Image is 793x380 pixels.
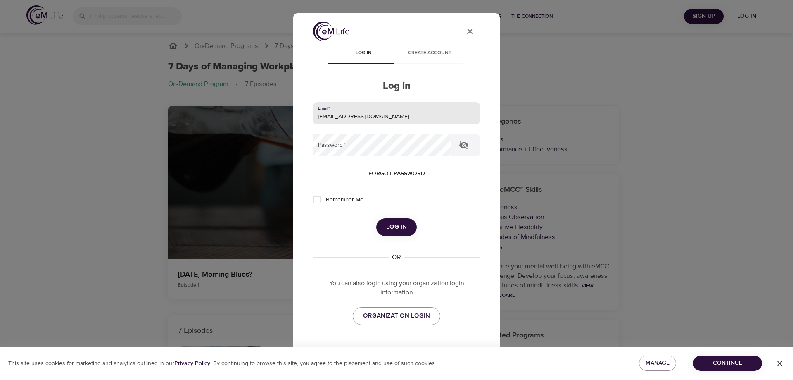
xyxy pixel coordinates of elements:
span: Remember Me [326,196,363,204]
b: Privacy Policy [174,360,210,367]
span: Forgot password [368,169,425,179]
p: You can also login using your organization login information [313,279,480,298]
button: Forgot password [365,166,428,182]
span: Create account [401,49,458,57]
h2: Log in [313,80,480,92]
div: OR [389,253,404,262]
span: Log in [386,222,407,232]
a: ORGANIZATION LOGIN [353,307,440,325]
img: logo [313,22,349,41]
span: Continue [700,358,755,368]
span: ORGANIZATION LOGIN [363,311,430,321]
button: close [460,22,480,41]
span: Log in [335,49,392,57]
button: Log in [376,218,417,236]
span: Manage [646,358,670,368]
div: disabled tabs example [313,44,480,64]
